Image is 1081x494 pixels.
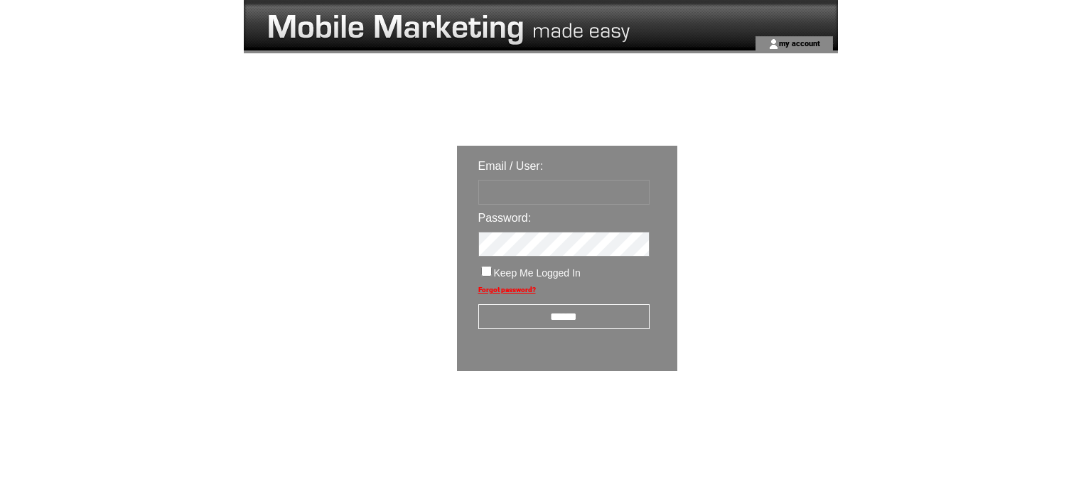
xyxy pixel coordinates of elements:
[719,407,790,424] img: transparent.png;jsessionid=06F69C4402F39C3276930CCCCC3B0AE6
[494,267,581,279] span: Keep Me Logged In
[779,38,820,48] a: my account
[478,160,544,172] span: Email / User:
[768,38,779,50] img: account_icon.gif;jsessionid=06F69C4402F39C3276930CCCCC3B0AE6
[478,212,532,224] span: Password:
[478,286,536,294] a: Forgot password?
